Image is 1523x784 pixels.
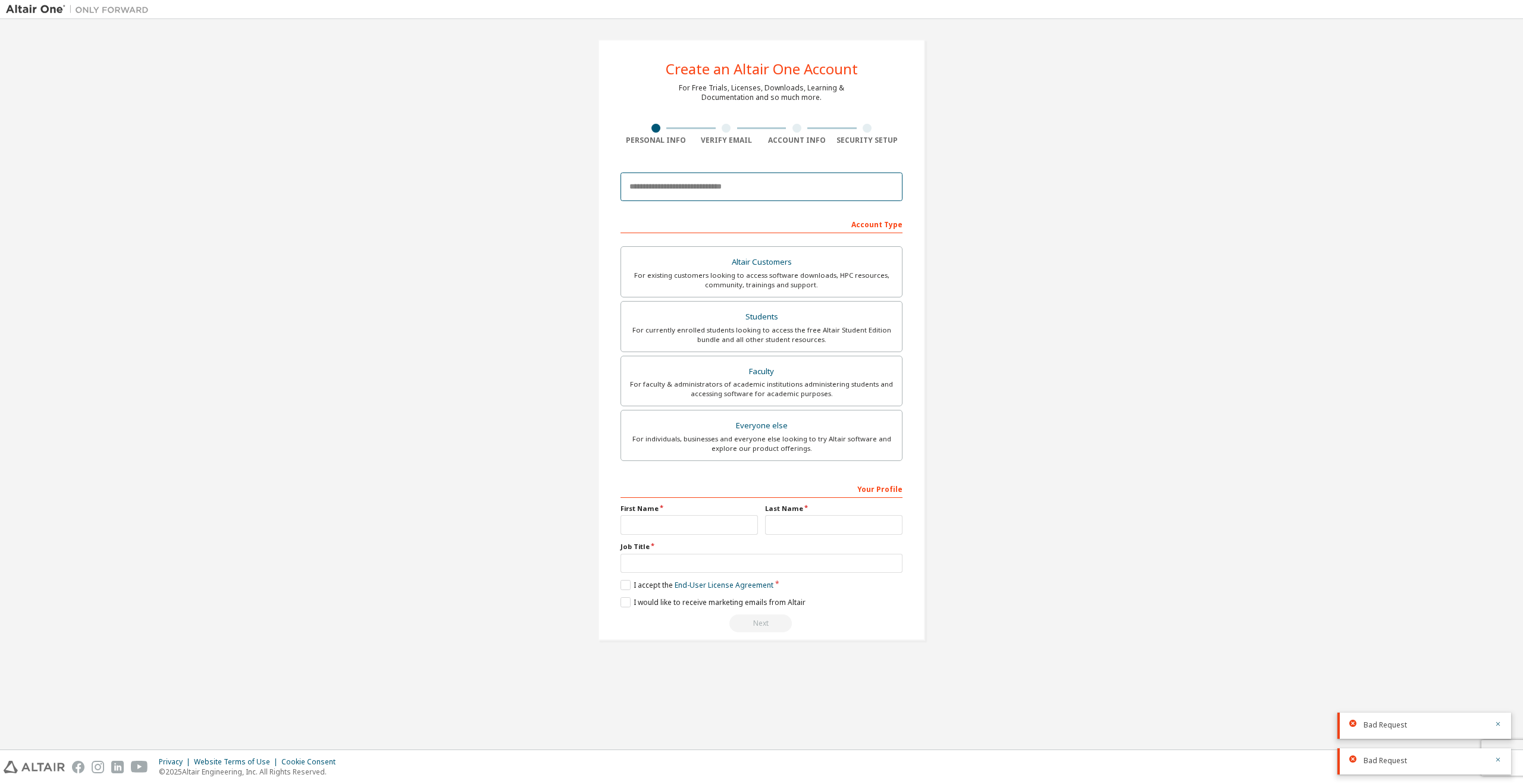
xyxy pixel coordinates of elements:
span: Bad Request [1364,756,1407,766]
img: facebook.svg [72,761,84,773]
img: youtube.svg [131,761,148,773]
span: Bad Request [1364,720,1407,730]
div: Security Setup [832,136,903,145]
div: Privacy [159,757,194,767]
div: For existing customers looking to access software downloads, HPC resources, community, trainings ... [628,271,895,290]
p: © 2025 Altair Engineering, Inc. All Rights Reserved. [159,767,343,777]
div: Read and acccept EULA to continue [621,614,902,632]
img: Altair One [6,4,155,15]
div: For currently enrolled students looking to access the free Altair Student Edition bundle and all ... [628,325,895,344]
div: Account Info [761,136,832,145]
div: Your Profile [621,479,902,498]
div: Cookie Consent [281,757,343,767]
label: I accept the [621,580,773,590]
a: End-User License Agreement [675,580,773,590]
div: Faculty [628,363,895,380]
label: First Name [621,504,758,513]
div: Altair Customers [628,254,895,271]
div: Students [628,309,895,325]
img: linkedin.svg [111,761,124,773]
div: Account Type [621,214,902,233]
div: For faculty & administrators of academic institutions administering students and accessing softwa... [628,380,895,399]
label: I would like to receive marketing emails from Altair [621,597,806,607]
div: Website Terms of Use [194,757,281,767]
img: altair_logo.svg [4,761,65,773]
div: Everyone else [628,418,895,434]
div: For individuals, businesses and everyone else looking to try Altair software and explore our prod... [628,434,895,453]
label: Last Name [765,504,902,513]
div: Verify Email [691,136,762,145]
div: Create an Altair One Account [666,62,858,76]
div: Personal Info [621,136,691,145]
img: instagram.svg [92,761,104,773]
div: For Free Trials, Licenses, Downloads, Learning & Documentation and so much more. [679,83,844,102]
label: Job Title [621,542,902,551]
